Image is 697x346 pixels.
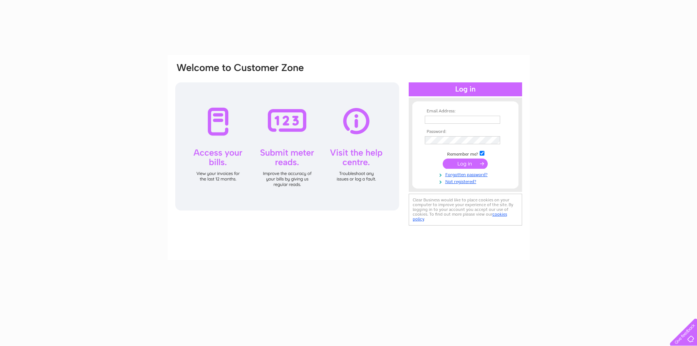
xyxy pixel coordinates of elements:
[425,171,508,178] a: Forgotten password?
[443,159,488,169] input: Submit
[409,194,522,226] div: Clear Business would like to place cookies on your computer to improve your experience of the sit...
[413,212,507,222] a: cookies policy
[423,129,508,134] th: Password:
[423,109,508,114] th: Email Address:
[423,150,508,157] td: Remember me?
[425,178,508,185] a: Not registered?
